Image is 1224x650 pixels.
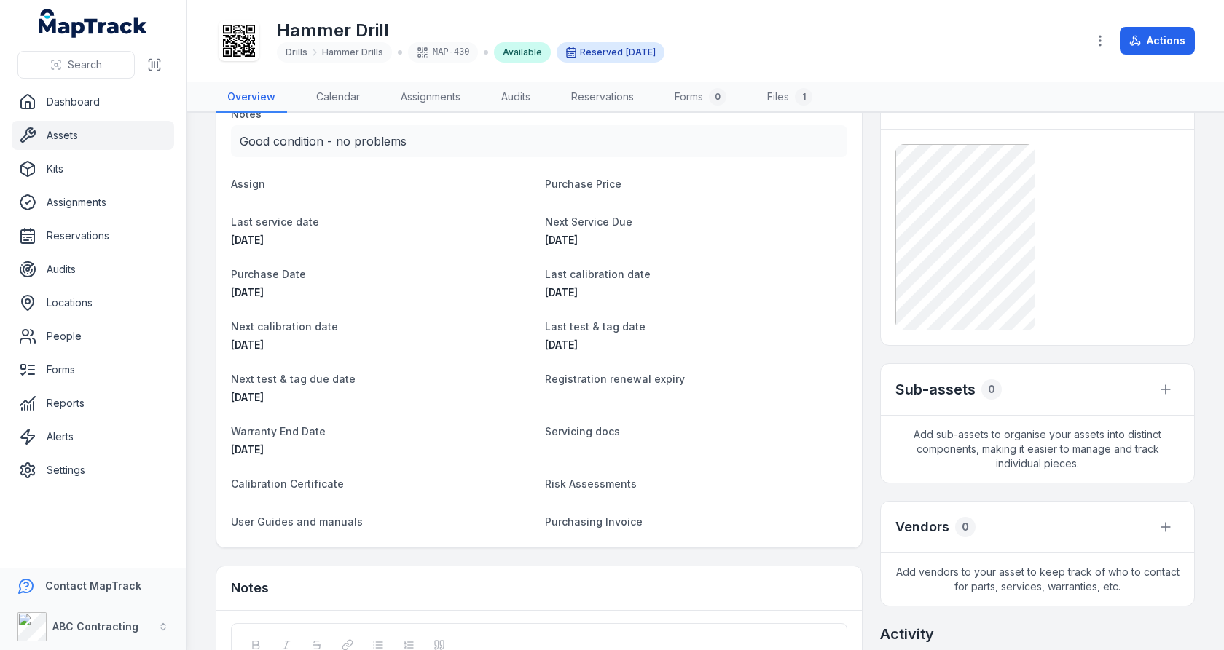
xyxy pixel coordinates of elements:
[12,87,174,116] a: Dashboard
[12,121,174,150] a: Assets
[231,477,344,490] span: Calibration Certificate
[231,215,319,228] span: Last service date
[881,553,1194,606] span: Add vendors to your asset to keep track of who to contact for parts, services, warranties, etc.
[545,338,578,351] span: [DATE]
[231,178,265,190] span: Assign
[286,47,307,58] span: Drills
[545,234,578,246] span: [DATE]
[17,51,135,79] button: Search
[545,373,685,385] span: Registration renewal expiry
[545,268,651,280] span: Last calibration date
[45,579,141,592] strong: Contact MapTrack
[240,131,839,151] p: Good condition - no problems
[545,215,632,228] span: Next Service Due
[545,477,637,490] span: Risk Assessments
[231,578,269,598] h3: Notes
[626,47,656,58] time: 14/05/2025, 12:00:00 am
[231,443,264,456] time: 23/11/2027, 11:00:00 am
[12,355,174,384] a: Forms
[305,82,372,113] a: Calendar
[955,517,976,537] div: 0
[12,456,174,485] a: Settings
[626,47,656,58] span: [DATE]
[39,9,148,38] a: MapTrack
[231,373,356,385] span: Next test & tag due date
[231,391,264,403] span: [DATE]
[545,320,646,333] span: Last test & tag date
[231,320,338,333] span: Next calibration date
[68,58,102,72] span: Search
[545,286,578,298] span: [DATE]
[231,338,264,351] span: [DATE]
[12,221,174,250] a: Reservations
[663,82,738,113] a: Forms0
[881,416,1194,483] span: Add sub-assets to organise your assets into distinct components, making it easier to manage and t...
[231,443,264,456] span: [DATE]
[545,178,621,190] span: Purchase Price
[12,188,174,217] a: Assignments
[981,379,1002,400] div: 0
[231,515,363,528] span: User Guides and manuals
[231,108,262,120] span: Notes
[12,154,174,183] a: Kits
[231,234,264,246] span: [DATE]
[389,82,472,113] a: Assignments
[545,234,578,246] time: 29/12/2025, 11:00:00 am
[12,422,174,451] a: Alerts
[895,379,976,400] h2: Sub-assets
[545,425,620,437] span: Servicing docs
[322,47,383,58] span: Hammer Drills
[795,88,812,106] div: 1
[12,389,174,418] a: Reports
[231,286,264,298] span: [DATE]
[231,391,264,403] time: 29/07/2025, 10:00:00 am
[560,82,646,113] a: Reservations
[545,338,578,351] time: 29/01/2025, 11:00:00 am
[557,42,664,63] div: Reserved
[895,517,949,537] h3: Vendors
[216,82,287,113] a: Overview
[231,338,264,351] time: 29/07/2025, 10:00:00 am
[545,515,643,528] span: Purchasing Invoice
[545,286,578,298] time: 29/01/2025, 11:00:00 am
[709,88,726,106] div: 0
[12,322,174,351] a: People
[12,288,174,317] a: Locations
[1120,27,1195,55] button: Actions
[277,19,664,42] h1: Hammer Drill
[231,268,306,280] span: Purchase Date
[12,255,174,284] a: Audits
[231,425,326,437] span: Warranty End Date
[756,82,824,113] a: Files1
[494,42,551,63] div: Available
[880,624,934,644] h2: Activity
[231,234,264,246] time: 29/12/2024, 11:00:00 am
[52,620,138,633] strong: ABC Contracting
[490,82,542,113] a: Audits
[408,42,478,63] div: MAP-430
[231,286,264,298] time: 23/11/2024, 11:00:00 am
